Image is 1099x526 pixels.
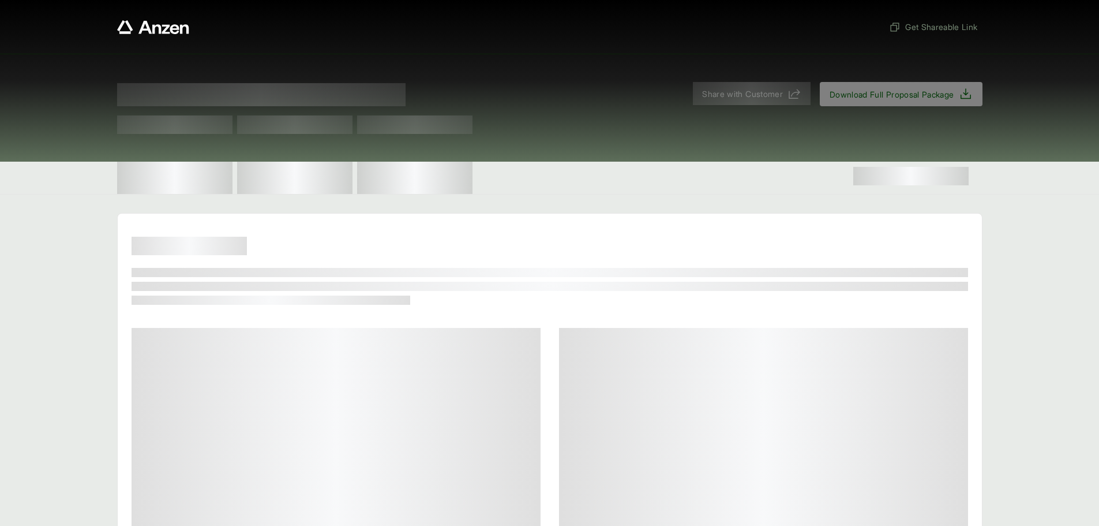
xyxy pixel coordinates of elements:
span: Get Shareable Link [889,21,977,33]
span: Test [237,115,352,134]
button: Get Shareable Link [884,16,982,38]
span: Test [117,115,232,134]
span: Test [357,115,472,134]
span: Proposal for [117,83,406,106]
span: Share with Customer [702,88,783,100]
a: Anzen website [117,20,189,34]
